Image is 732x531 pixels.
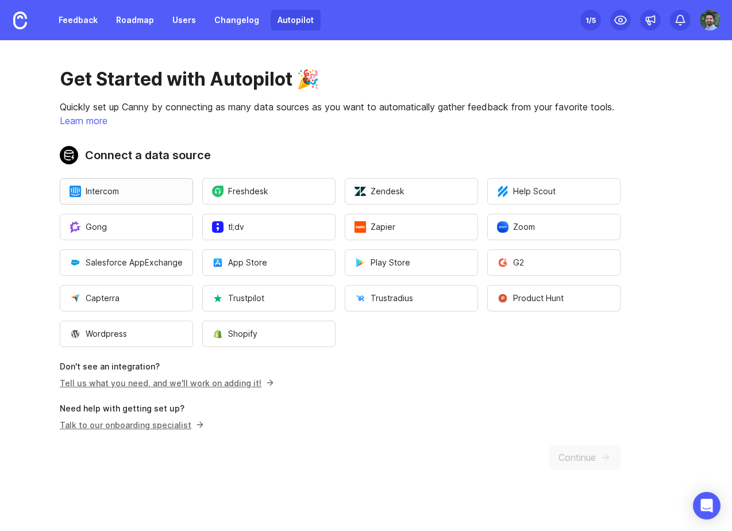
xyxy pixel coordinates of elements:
[202,214,336,240] button: Open a modal to start the flow of installing tl;dv.
[202,178,336,205] button: Open a modal to start the flow of installing Freshdesk.
[487,249,621,276] button: Open a modal to start the flow of installing G2.
[355,221,395,233] span: Zapier
[60,419,201,431] p: Talk to our onboarding specialist
[60,378,271,388] a: Tell us what you need, and we'll work on adding it!
[60,214,193,240] button: Open a modal to start the flow of installing Gong.
[355,257,410,268] span: Play Store
[355,293,413,304] span: Trustradius
[202,321,336,347] button: Open a modal to start the flow of installing Shopify.
[60,249,193,276] button: Open a modal to start the flow of installing Salesforce AppExchange.
[345,285,478,311] button: Open a modal to start the flow of installing Trustradius.
[700,10,721,30] img: Rishin Banker
[202,249,336,276] button: Open a modal to start the flow of installing App Store.
[271,10,321,30] a: Autopilot
[497,293,564,304] span: Product Hunt
[345,178,478,205] button: Open a modal to start the flow of installing Zendesk.
[212,328,257,340] span: Shopify
[109,10,161,30] a: Roadmap
[497,257,524,268] span: G2
[60,285,193,311] button: Open a modal to start the flow of installing Capterra.
[70,328,127,340] span: Wordpress
[60,68,621,91] h1: Get Started with Autopilot 🎉
[497,221,535,233] span: Zoom
[212,186,268,197] span: Freshdesk
[487,214,621,240] button: Open a modal to start the flow of installing Zoom.
[212,221,244,233] span: tl;dv
[60,419,205,431] button: Talk to our onboarding specialist
[207,10,266,30] a: Changelog
[70,257,183,268] span: Salesforce AppExchange
[202,285,336,311] button: Open a modal to start the flow of installing Trustpilot.
[693,492,721,520] div: Open Intercom Messenger
[345,249,478,276] button: Open a modal to start the flow of installing Play Store.
[60,321,193,347] button: Open a modal to start the flow of installing Wordpress.
[487,178,621,205] button: Open a modal to start the flow of installing Help Scout.
[212,257,267,268] span: App Store
[60,403,621,414] p: Need help with getting set up?
[70,293,120,304] span: Capterra
[585,12,596,28] div: 1 /5
[580,10,601,30] button: 1/5
[70,221,107,233] span: Gong
[355,186,404,197] span: Zendesk
[345,214,478,240] button: Open a modal to start the flow of installing Zapier.
[60,361,621,372] p: Don't see an integration?
[487,285,621,311] button: Open a modal to start the flow of installing Product Hunt.
[52,10,105,30] a: Feedback
[497,186,556,197] span: Help Scout
[60,100,621,114] p: Quickly set up Canny by connecting as many data sources as you want to automatically gather feedb...
[60,115,107,126] a: Learn more
[165,10,203,30] a: Users
[60,146,621,164] h2: Connect a data source
[70,186,119,197] span: Intercom
[60,178,193,205] button: Open a modal to start the flow of installing Intercom.
[13,11,27,29] img: Canny Home
[212,293,264,304] span: Trustpilot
